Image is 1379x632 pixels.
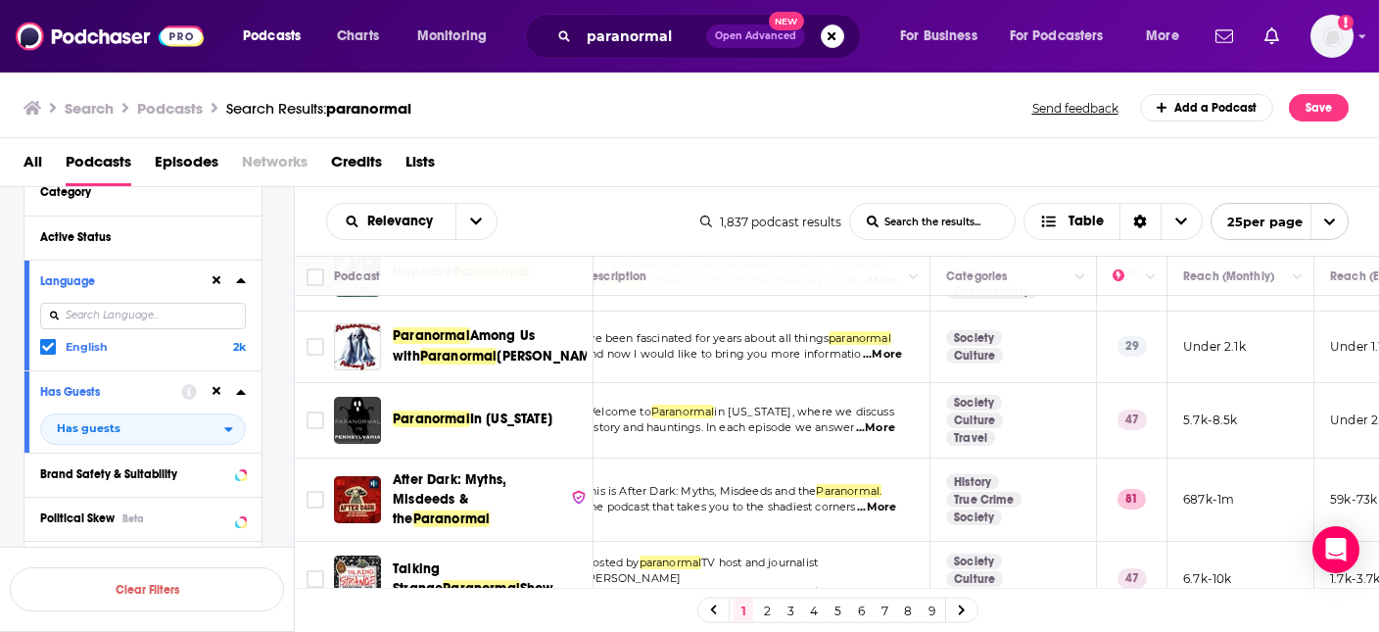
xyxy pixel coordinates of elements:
button: Column Actions [1286,266,1309,289]
div: Podcast [334,265,380,288]
span: history and hauntings. In each episode we answer [584,420,854,434]
button: Column Actions [902,266,926,289]
div: Open Intercom Messenger [1312,526,1359,573]
a: Society [946,330,1002,346]
span: Show [520,580,554,597]
div: Beta [122,512,144,525]
span: Relevancy [367,215,440,228]
span: Paranormal [651,405,715,418]
button: Show More [24,541,262,585]
span: For Podcasters [1010,23,1104,50]
div: Search podcasts, credits, & more... [544,14,880,59]
button: open menu [229,21,326,52]
button: Has Guests [40,379,181,404]
p: 5.7k-8.5k [1183,412,1238,428]
input: Search podcasts, credits, & more... [579,21,706,52]
button: Clear Filters [10,567,284,611]
span: More [1146,23,1179,50]
span: Toggle select row [307,412,324,429]
span: Monitoring [417,23,487,50]
span: Paranormal [393,411,470,427]
span: Paranormal [413,510,491,527]
button: Save [1289,94,1349,122]
a: After Dark: Myths, Misdeeds & the Paranormal [334,476,381,523]
div: Categories [946,265,1007,288]
span: 25 per page [1212,207,1303,237]
span: 2k [233,340,246,354]
span: ...More [857,500,896,515]
a: History [946,474,999,490]
button: Column Actions [1139,266,1163,289]
button: open menu [327,215,455,228]
a: Society [946,554,1002,569]
span: Podcasts [243,23,301,50]
a: True Crime [946,492,1022,508]
a: Culture [946,413,1003,428]
button: open menu [40,413,246,445]
img: Talking Strange Paranormal Show [334,556,381,603]
p: 29 [1117,336,1147,356]
span: Episodes [155,146,218,186]
span: I've been fascinated for years about all things [584,331,829,345]
p: 6.7k-10k [1183,570,1231,587]
img: Paranormal Among Us with Paranormal Paul [334,323,381,370]
button: Brand Safety & Suitability [40,462,246,486]
a: 6 [851,599,871,622]
span: ...More [862,586,901,602]
span: Table [1069,215,1104,228]
div: Reach (Monthly) [1183,265,1274,288]
span: Paranormal. [816,484,881,498]
div: 1,837 podcast results [700,215,841,229]
span: (Netflix's 28 Days Haunted and Discovery+/Travel C [584,586,861,600]
span: The podcast that takes you to the shadiest corners [584,500,856,513]
a: All [24,146,42,186]
a: Search Results:paranormal [226,99,411,118]
p: 59k-73k [1330,491,1377,508]
span: TV host and journalist [PERSON_NAME] [584,556,818,585]
a: Society [946,510,1002,525]
a: 1 [734,599,753,622]
span: Welcome to [584,405,651,418]
div: Power Score [1113,265,1140,288]
img: Podchaser - Follow, Share and Rate Podcasts [16,18,204,55]
a: Culture [946,348,1003,364]
h2: Choose List sort [326,203,498,240]
span: Open Advanced [715,31,796,41]
a: Talking StrangeParanormalShow [393,559,587,599]
button: Choose View [1023,203,1203,240]
button: open menu [997,21,1132,52]
img: Paranormal In Pennsylvania [334,397,381,444]
button: Language [40,268,209,293]
p: 687k-1m [1183,491,1234,508]
button: open menu [1132,21,1204,52]
a: 9 [922,599,941,622]
button: Show profile menu [1310,15,1354,58]
span: Talking Strange [393,560,443,597]
p: 47 [1117,410,1147,429]
button: Open AdvancedNew [706,24,805,48]
a: Podcasts [66,146,131,186]
span: Paranormal [443,580,520,597]
img: User Profile [1310,15,1354,58]
input: Search Language... [40,303,246,329]
a: Show notifications dropdown [1208,20,1241,53]
a: Society [946,395,1002,411]
span: English [66,340,108,354]
span: paranormal [326,99,411,118]
button: Column Actions [1069,266,1092,289]
span: Logged in as emma.garth [1310,15,1354,58]
div: Category [40,185,233,199]
a: After Dark: Myths, Misdeeds & theParanormal [393,470,587,529]
a: ParanormalAmong Us withParanormal[PERSON_NAME] [393,326,587,365]
button: Political SkewBeta [40,506,246,530]
button: open menu [404,21,512,52]
a: Add a Podcast [1140,94,1274,122]
span: For Business [900,23,977,50]
button: Active Status [40,224,246,249]
span: This is After Dark: Myths, Misdeeds and the [584,484,816,498]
